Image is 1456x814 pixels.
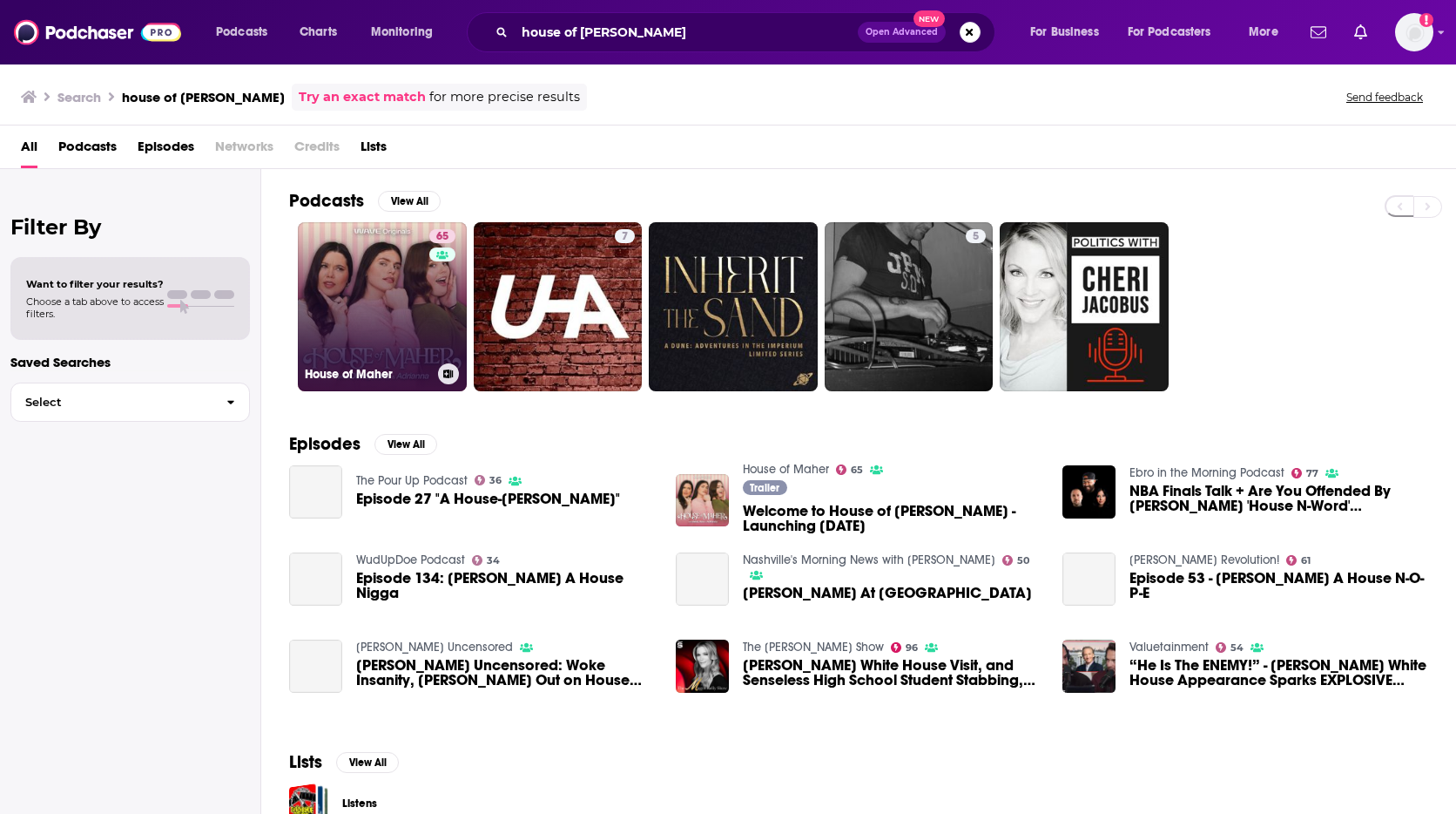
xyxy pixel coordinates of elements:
h2: Lists [289,751,322,773]
a: EpisodesView All [289,433,437,455]
button: View All [378,191,441,212]
img: Maher's White House Visit, and Senseless High School Student Stabbing, with Michael Knowles and A... [676,640,729,693]
a: House of Maher [743,462,829,477]
h2: Podcasts [289,190,364,212]
input: Search podcasts, credits, & more... [515,18,858,46]
a: The Pour Up Podcast [356,473,468,488]
span: Select [11,397,212,408]
a: Piers Morgan Uncensored: Woke Insanity, Andrew Tate Out on House Arrest, Bill Maher [289,640,342,693]
a: Charts [288,18,347,46]
a: 65 [429,229,455,243]
svg: Add a profile image [1419,13,1433,27]
span: [PERSON_NAME] At [GEOGRAPHIC_DATA] [743,586,1032,600]
img: Podchaser - Follow, Share and Rate Podcasts [14,16,181,49]
a: NBA Finals Talk + Are You Offended By Bill Maher's 'House N-Word' Comments? [1129,484,1428,513]
span: Podcasts [216,20,267,44]
span: Lists [361,132,387,168]
span: 34 [487,557,500,565]
a: Show notifications dropdown [1304,17,1333,47]
a: 5 [966,229,986,243]
button: Select [10,383,250,422]
span: 50 [1017,557,1029,565]
a: Listens [342,794,377,813]
span: 36 [489,477,502,485]
a: Ebro in the Morning Podcast [1129,465,1284,480]
button: open menu [1116,18,1237,46]
span: Credits [294,132,340,168]
a: Welcome to House of Maher - Launching March 25th, 2025 [676,474,729,527]
h2: Episodes [289,433,361,455]
h3: House of Maher [305,367,431,382]
button: Open AdvancedNew [858,22,946,43]
span: [PERSON_NAME] White House Visit, and Senseless High School Student Stabbing, with [PERSON_NAME] a... [743,658,1041,688]
button: Show profile menu [1395,13,1433,51]
a: Episode 134: Bill Maher's A House Nigga [356,571,655,600]
button: View All [374,434,437,455]
span: For Business [1030,20,1099,44]
h2: Filter By [10,214,250,240]
a: Episode 53 - Bill Maher's A House N-O-P-E [1062,553,1116,606]
a: Ross Patterson Revolution! [1129,553,1279,567]
a: 54 [1216,642,1244,653]
a: Bill Maher At White House [676,553,729,606]
span: Episode 53 - [PERSON_NAME] A House N-O-P-E [1129,571,1428,600]
span: 77 [1306,470,1318,478]
span: Trailer [750,483,779,493]
a: Maher's White House Visit, and Senseless High School Student Stabbing, with Michael Knowles and A... [743,658,1041,688]
span: Charts [300,20,337,44]
img: “He Is The ENEMY!” - Bill Maher’s White House Appearance Sparks EXPLOSIVE Debate [1062,640,1116,693]
p: Saved Searches [10,354,250,370]
h3: Search [57,89,101,105]
span: NBA Finals Talk + Are You Offended By [PERSON_NAME] 'House N-Word' Comments? [1129,484,1428,513]
a: Episode 27 "A House-Maher" [289,465,342,519]
span: 5 [973,228,979,246]
a: Nashville's Morning News with Dan Mandis [743,553,995,567]
a: Piers Morgan Uncensored: Woke Insanity, Andrew Tate Out on House Arrest, Bill Maher [356,658,655,688]
a: Try an exact match [299,87,426,107]
span: Want to filter your results? [26,278,164,290]
span: 65 [851,466,863,474]
a: 65House of Maher [298,222,467,391]
a: “He Is The ENEMY!” - Bill Maher’s White House Appearance Sparks EXPLOSIVE Debate [1129,658,1428,688]
span: Podcasts [58,132,117,168]
span: 54 [1230,644,1244,652]
a: All [21,132,37,168]
a: 65 [836,465,864,475]
button: open menu [1018,18,1121,46]
span: Logged in as rowan.sullivan [1395,13,1433,51]
span: 65 [436,228,448,246]
button: Send feedback [1341,90,1428,105]
a: Bill Maher At White House [743,586,1032,600]
a: Episode 134: Bill Maher's A House Nigga [289,553,342,606]
a: PodcastsView All [289,190,441,212]
div: Search podcasts, credits, & more... [483,12,1012,52]
a: Show notifications dropdown [1347,17,1374,47]
button: open menu [359,18,455,46]
img: NBA Finals Talk + Are You Offended By Bill Maher's 'House N-Word' Comments? [1062,465,1116,519]
a: The Megyn Kelly Show [743,640,884,655]
a: 61 [1286,555,1311,566]
button: open menu [1237,18,1300,46]
button: open menu [204,18,290,46]
a: Valuetainment [1129,640,1209,655]
span: for more precise results [429,87,580,107]
span: Open Advanced [866,28,938,37]
button: View All [336,752,399,773]
a: Episodes [138,132,194,168]
span: New [913,10,945,27]
span: More [1249,20,1278,44]
a: 96 [891,642,919,653]
span: For Podcasters [1128,20,1211,44]
span: Episode 134: [PERSON_NAME] A House Nigga [356,571,655,600]
span: 61 [1301,557,1311,565]
img: User Profile [1395,13,1433,51]
span: Networks [215,132,273,168]
a: Episode 53 - Bill Maher's A House N-O-P-E [1129,571,1428,600]
a: Welcome to House of Maher - Launching March 25th, 2025 [743,504,1041,533]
